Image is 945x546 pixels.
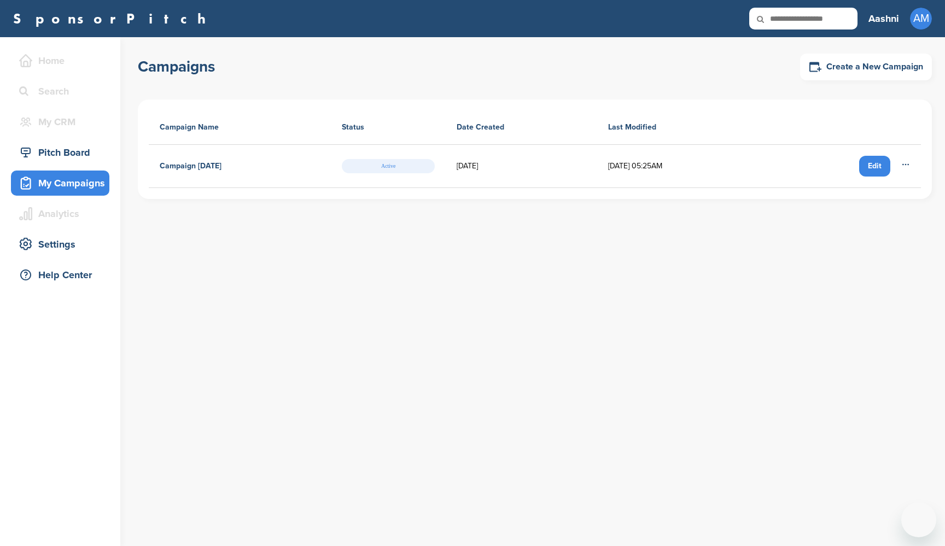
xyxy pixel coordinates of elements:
span: Active [342,159,435,173]
a: Home [11,48,109,73]
h3: Aashni [868,11,899,26]
div: Pitch Board [16,143,109,162]
a: Create a New Campaign [800,54,932,80]
a: Help Center [11,262,109,287]
th: Date Created [446,110,597,145]
h1: Campaigns [138,57,215,77]
th: Last Modified [597,110,763,145]
div: Settings [16,234,109,254]
a: Search [11,79,109,104]
a: SponsorPitch [13,11,213,26]
th: Status [331,110,446,145]
div: My CRM [16,112,109,132]
a: Aashni [868,7,899,31]
div: Home [16,51,109,71]
td: [DATE] 05:25AM [597,145,763,188]
div: My Campaigns [16,173,109,193]
span: AM [910,8,932,30]
th: Campaign Name [149,110,331,145]
div: Search [16,81,109,101]
h4: Campaign [DATE] [160,160,221,172]
div: Analytics [16,204,109,224]
a: Edit [859,156,890,177]
a: Analytics [11,201,109,226]
iframe: Button to launch messaging window [901,502,936,537]
a: My CRM [11,109,109,134]
a: Pitch Board [11,140,109,165]
a: My Campaigns [11,171,109,196]
div: Help Center [16,265,109,285]
a: Settings [11,232,109,257]
td: [DATE] [446,145,597,188]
